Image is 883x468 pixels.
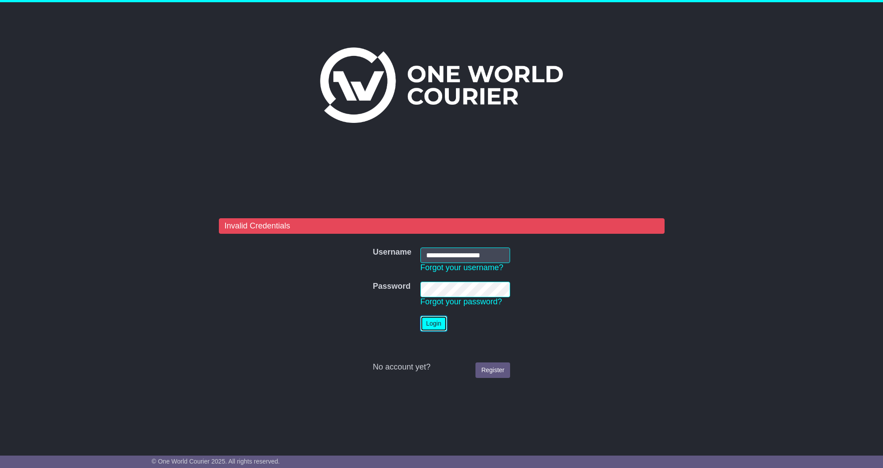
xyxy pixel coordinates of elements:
label: Username [373,248,412,257]
span: © One World Courier 2025. All rights reserved. [152,458,280,465]
img: One World [320,47,562,123]
a: Forgot your username? [420,263,503,272]
div: Invalid Credentials [219,218,665,234]
a: Register [475,362,510,378]
a: Forgot your password? [420,297,502,306]
label: Password [373,282,411,291]
div: No account yet? [373,362,511,372]
button: Login [420,316,447,331]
